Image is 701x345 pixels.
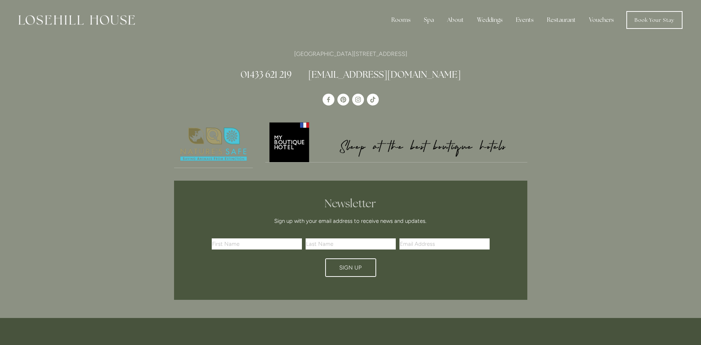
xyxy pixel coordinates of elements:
[337,94,349,105] a: Pinterest
[241,68,292,80] a: 01433 621 219
[325,258,376,277] button: Sign Up
[265,121,527,162] img: My Boutique Hotel - Logo
[510,13,540,27] div: Events
[174,121,253,168] a: Nature's Safe - Logo
[626,11,683,29] a: Book Your Stay
[18,15,135,25] img: Losehill House
[308,68,461,80] a: [EMAIL_ADDRESS][DOMAIN_NAME]
[214,197,487,210] h2: Newsletter
[399,238,490,249] input: Email Address
[323,94,334,105] a: Losehill House Hotel & Spa
[212,238,302,249] input: First Name
[339,264,362,271] span: Sign Up
[441,13,470,27] div: About
[541,13,582,27] div: Restaurant
[583,13,620,27] a: Vouchers
[471,13,508,27] div: Weddings
[418,13,440,27] div: Spa
[352,94,364,105] a: Instagram
[306,238,396,249] input: Last Name
[174,49,527,59] p: [GEOGRAPHIC_DATA][STREET_ADDRESS]
[174,121,253,168] img: Nature's Safe - Logo
[367,94,379,105] a: TikTok
[385,13,416,27] div: Rooms
[214,217,487,225] p: Sign up with your email address to receive news and updates.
